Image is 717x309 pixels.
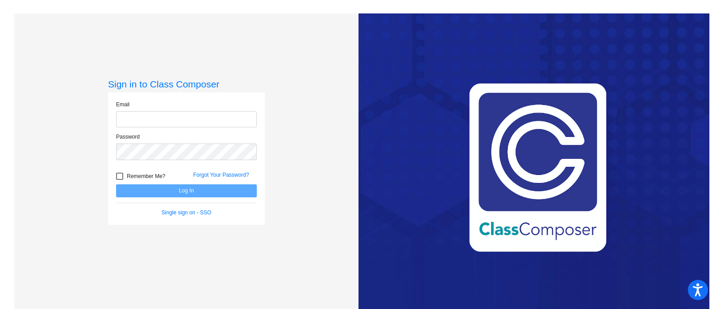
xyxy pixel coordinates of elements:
button: Log In [116,184,257,197]
span: Remember Me? [127,171,165,182]
a: Single sign on - SSO [161,209,211,216]
label: Password [116,133,140,141]
a: Forgot Your Password? [193,172,249,178]
h3: Sign in to Class Composer [108,78,265,90]
label: Email [116,100,130,109]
